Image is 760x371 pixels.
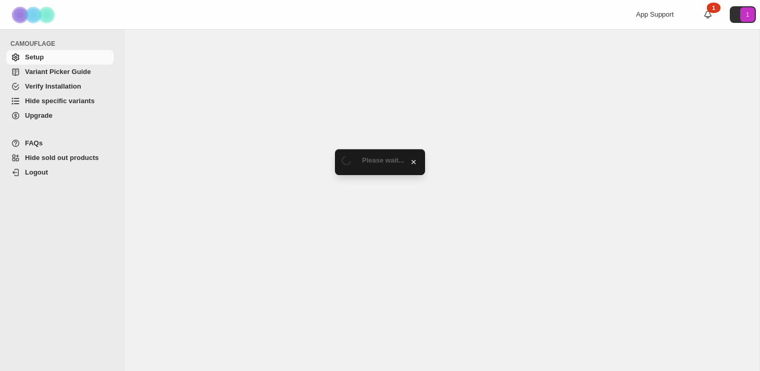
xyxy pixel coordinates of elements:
span: FAQs [25,139,43,147]
span: Avatar with initials 1 [740,7,755,22]
span: Hide specific variants [25,97,95,105]
a: Upgrade [6,108,114,123]
a: 1 [703,9,713,20]
a: Hide sold out products [6,151,114,165]
span: Please wait... [362,156,404,164]
span: App Support [636,10,674,18]
span: Verify Installation [25,82,81,90]
a: Verify Installation [6,79,114,94]
span: Upgrade [25,112,53,119]
span: Variant Picker Guide [25,68,91,76]
a: FAQs [6,136,114,151]
a: Logout [6,165,114,180]
img: Camouflage [8,1,60,29]
text: 1 [746,11,749,18]
span: CAMOUFLAGE [10,40,118,48]
a: Variant Picker Guide [6,65,114,79]
div: 1 [707,3,720,13]
span: Logout [25,168,48,176]
a: Hide specific variants [6,94,114,108]
span: Hide sold out products [25,154,99,162]
span: Setup [25,53,44,61]
button: Avatar with initials 1 [730,6,756,23]
a: Setup [6,50,114,65]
